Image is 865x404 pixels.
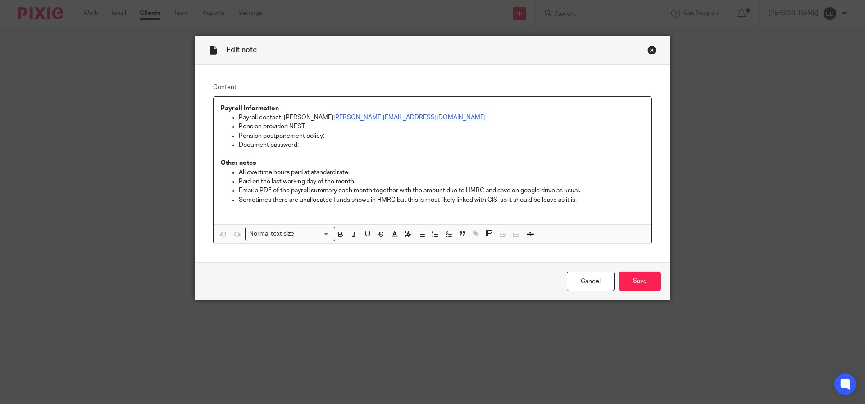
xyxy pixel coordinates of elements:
label: Content [213,83,652,92]
p: Pension postponement policy: [239,132,644,141]
a: [PERSON_NAME][EMAIL_ADDRESS][DOMAIN_NAME] [333,114,486,121]
p: Document password: [239,141,644,150]
p: Pension provider: NEST [239,122,644,131]
input: Search for option [297,229,330,239]
p: Payroll contact: [PERSON_NAME] [239,113,644,122]
strong: Payroll Information [221,105,279,112]
div: Search for option [245,227,335,241]
p: Sometimes there are unallocated funds shows in HMRC but this is most likely linked with CIS, so i... [239,195,644,204]
span: Normal text size [247,229,296,239]
p: All overtime hours paid at standard rate. [239,168,644,177]
a: Cancel [567,272,615,291]
p: Paid on the last working day of the month. [239,177,644,186]
input: Save [619,272,661,291]
span: Edit note [226,46,257,54]
div: Close this dialog window [647,45,656,54]
p: Email a PDF of the payroll summary each month together with the amount due to HMRC and save on go... [239,186,644,195]
strong: Other notes [221,160,256,166]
